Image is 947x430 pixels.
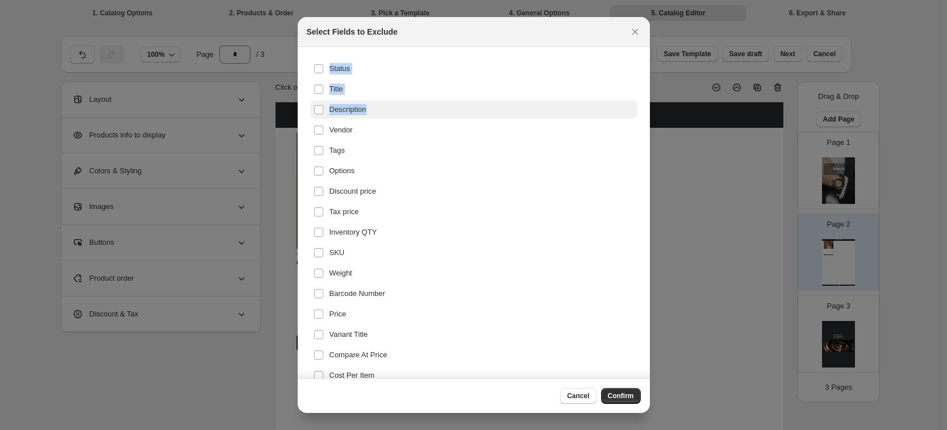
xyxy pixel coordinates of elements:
[329,84,343,95] span: Title
[307,26,398,37] h2: Select Fields to Exclude
[329,104,366,115] span: Description
[329,370,374,381] span: Cost Per Item
[608,391,634,400] span: Confirm
[329,268,352,279] span: Weight
[567,391,589,400] span: Cancel
[560,388,596,404] button: Cancel
[329,247,345,258] span: SKU
[329,124,353,136] span: Vendor
[329,145,345,156] span: Tags
[329,227,377,238] span: Inventory QTY
[329,206,359,218] span: Tax price
[329,288,385,299] span: Barcode Number
[329,165,355,177] span: Options
[329,63,351,74] span: Status
[329,349,387,361] span: Compare At Price
[329,329,368,340] span: Variant Title
[329,308,347,320] span: Price
[601,388,641,404] button: Confirm
[329,186,376,197] span: Discount price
